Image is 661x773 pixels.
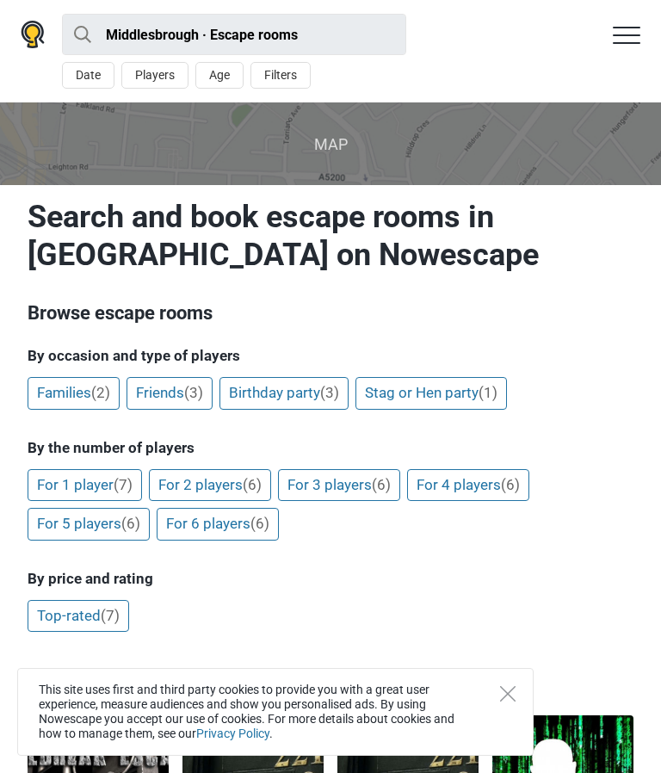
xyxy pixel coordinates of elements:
[28,570,633,587] h5: By price and rating
[28,469,142,502] a: For 1 player(7)
[219,377,349,410] a: Birthday party(3)
[28,658,633,702] h3: All escape rooms in [GEOGRAPHIC_DATA]
[62,14,406,55] input: try “London”
[184,384,203,401] span: (3)
[28,600,129,633] a: Top-rated(7)
[114,476,133,493] span: (7)
[320,384,339,401] span: (3)
[355,377,507,410] a: Stag or Hen party(1)
[28,377,120,410] a: Families(2)
[28,300,633,327] h3: Browse escape rooms
[372,476,391,493] span: (6)
[127,377,213,410] a: Friends(3)
[278,469,400,502] a: For 3 players(6)
[28,439,633,456] h5: By the number of players
[196,727,269,740] a: Privacy Policy
[157,508,279,541] a: For 6 players(6)
[407,469,529,502] a: For 4 players(6)
[121,515,140,532] span: (6)
[501,476,520,493] span: (6)
[91,384,110,401] span: (2)
[28,198,633,274] h1: Search and book escape rooms in [GEOGRAPHIC_DATA] on Nowescape
[101,607,120,624] span: (7)
[121,62,188,89] button: Players
[250,515,269,532] span: (6)
[62,62,114,89] button: Date
[243,476,262,493] span: (6)
[17,668,534,756] div: This site uses first and third party cookies to provide you with a great user experience, measure...
[28,508,150,541] a: For 5 players(6)
[500,686,516,702] button: Close
[250,62,311,89] button: Filters
[149,469,271,502] a: For 2 players(6)
[21,21,45,48] img: Nowescape logo
[28,347,633,364] h5: By occasion and type of players
[479,384,497,401] span: (1)
[195,62,244,89] button: Age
